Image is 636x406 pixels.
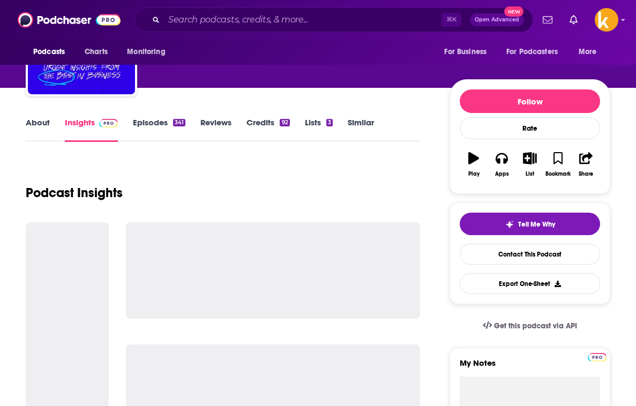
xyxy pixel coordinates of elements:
div: Apps [495,171,509,177]
a: Show notifications dropdown [538,11,557,29]
span: For Podcasters [506,44,558,59]
span: Charts [85,44,108,59]
button: Open AdvancedNew [470,13,524,26]
div: 92 [280,119,289,126]
span: Logged in as sshawan [595,8,618,32]
a: Credits92 [246,117,289,142]
a: InsightsPodchaser Pro [65,117,118,142]
a: Show notifications dropdown [565,11,582,29]
button: Apps [488,145,515,184]
a: Lists3 [305,117,333,142]
div: Rate [460,117,600,139]
img: Podchaser Pro [99,119,118,127]
button: open menu [499,42,573,62]
div: Search podcasts, credits, & more... [134,7,533,32]
div: Share [579,171,593,177]
button: open menu [26,42,79,62]
div: Bookmark [545,171,571,177]
button: Export One-Sheet [460,273,600,294]
div: Play [468,171,480,177]
span: Podcasts [33,44,65,59]
img: tell me why sparkle [505,220,514,229]
button: tell me why sparkleTell Me Why [460,213,600,235]
img: Podchaser - Follow, Share and Rate Podcasts [18,10,121,30]
a: Get this podcast via API [474,313,586,339]
button: open menu [571,42,610,62]
span: ⌘ K [442,13,461,27]
a: Reviews [200,117,231,142]
button: List [516,145,544,184]
span: Get this podcast via API [494,321,577,330]
span: Monitoring [127,44,165,59]
a: Contact This Podcast [460,244,600,265]
a: Episodes341 [133,117,185,142]
h1: Podcast Insights [26,185,123,201]
input: Search podcasts, credits, & more... [164,11,442,28]
a: Charts [78,42,114,62]
span: New [504,6,523,17]
button: Bookmark [544,145,572,184]
button: Share [572,145,600,184]
span: Open Advanced [475,17,519,22]
img: User Profile [595,8,618,32]
img: Podchaser Pro [588,353,607,362]
div: 3 [326,119,333,126]
button: Follow [460,89,600,113]
a: Pro website [588,351,607,362]
button: open menu [119,42,179,62]
span: For Business [444,44,487,59]
button: Play [460,145,488,184]
span: More [579,44,597,59]
label: My Notes [460,358,600,377]
a: Similar [348,117,374,142]
button: Show profile menu [595,8,618,32]
button: open menu [437,42,500,62]
div: 341 [173,119,185,126]
span: Tell Me Why [518,220,555,229]
a: About [26,117,50,142]
div: List [526,171,534,177]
